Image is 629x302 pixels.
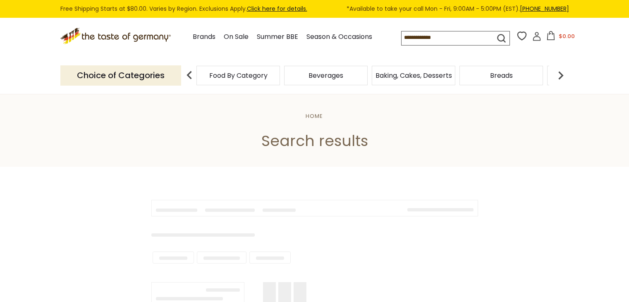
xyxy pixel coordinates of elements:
[181,67,198,84] img: previous arrow
[60,4,569,14] div: Free Shipping Starts at $80.00. Varies by Region. Exclusions Apply.
[209,72,268,79] a: Food By Category
[559,32,575,40] span: $0.00
[490,72,513,79] a: Breads
[375,72,452,79] a: Baking, Cakes, Desserts
[520,5,569,13] a: [PHONE_NUMBER]
[26,132,603,150] h1: Search results
[257,31,298,43] a: Summer BBE
[347,4,569,14] span: *Available to take your call Mon - Fri, 9:00AM - 5:00PM (EST).
[193,31,215,43] a: Brands
[247,5,307,13] a: Click here for details.
[60,65,181,86] p: Choice of Categories
[309,72,343,79] a: Beverages
[306,31,372,43] a: Season & Occasions
[552,67,569,84] img: next arrow
[306,112,323,120] a: Home
[224,31,249,43] a: On Sale
[543,31,578,43] button: $0.00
